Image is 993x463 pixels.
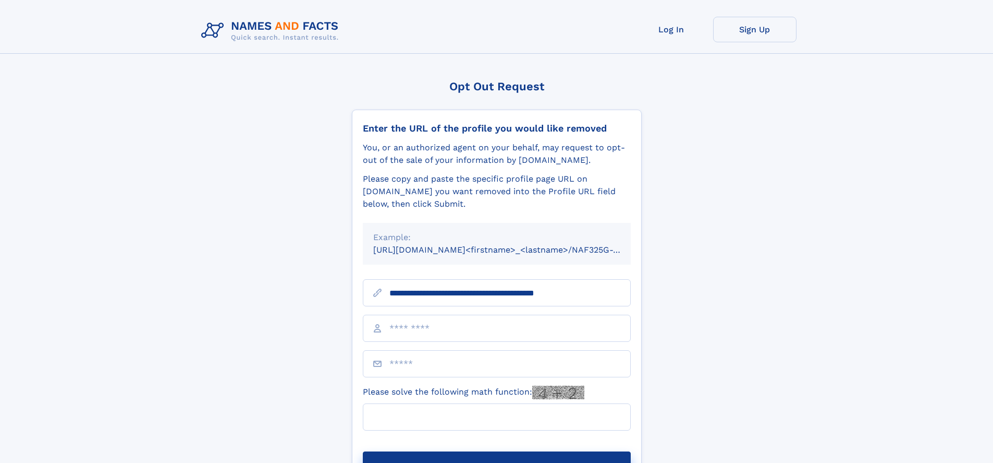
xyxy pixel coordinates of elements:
div: You, or an authorized agent on your behalf, may request to opt-out of the sale of your informatio... [363,141,631,167]
a: Log In [630,17,713,42]
div: Example: [373,231,620,244]
div: Please copy and paste the specific profile page URL on [DOMAIN_NAME] you want removed into the Pr... [363,173,631,210]
label: Please solve the following math function: [363,386,584,399]
div: Opt Out Request [352,80,642,93]
small: [URL][DOMAIN_NAME]<firstname>_<lastname>/NAF325G-xxxxxxxx [373,245,651,255]
a: Sign Up [713,17,796,42]
div: Enter the URL of the profile you would like removed [363,123,631,134]
img: Logo Names and Facts [197,17,347,45]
